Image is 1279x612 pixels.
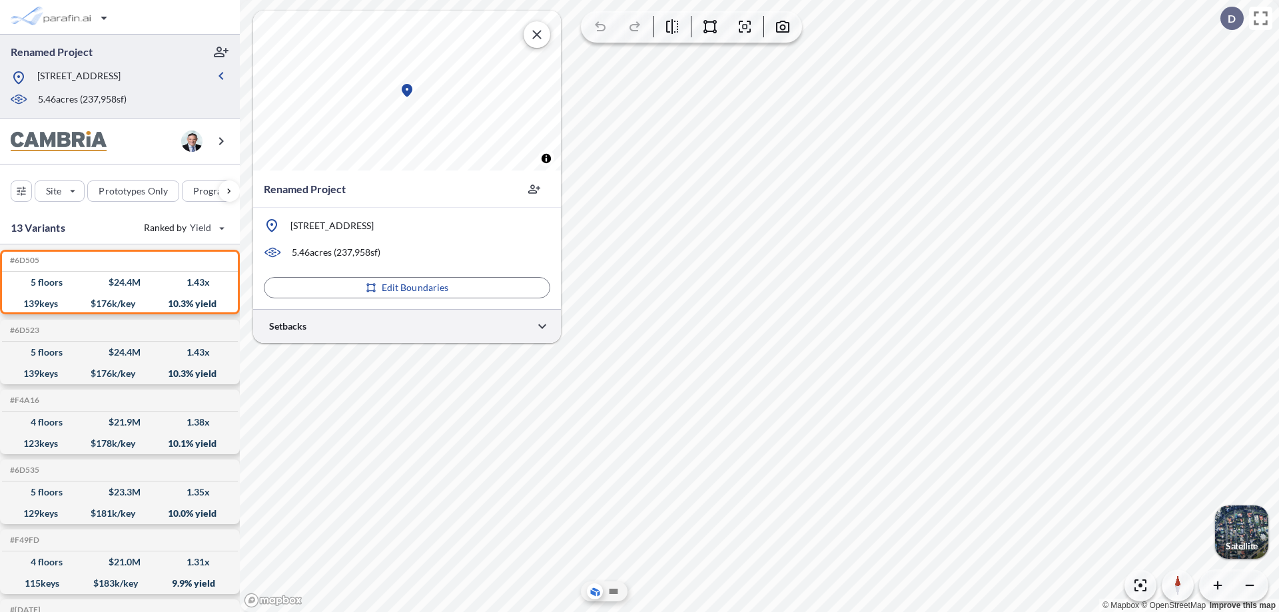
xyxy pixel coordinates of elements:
[181,131,203,152] img: user logo
[399,83,415,99] div: Map marker
[11,45,93,59] p: Renamed Project
[587,583,603,599] button: Aerial View
[11,131,107,152] img: BrandImage
[133,217,233,238] button: Ranked by Yield
[1228,13,1236,25] p: D
[11,220,65,236] p: 13 Variants
[606,583,622,599] button: Site Plan
[7,326,39,335] h5: Click to copy the code
[538,151,554,166] button: Toggle attribution
[193,184,230,198] p: Program
[264,181,346,197] p: Renamed Project
[382,281,449,294] p: Edit Boundaries
[1102,601,1139,610] a: Mapbox
[244,593,302,608] a: Mapbox homepage
[1210,601,1276,610] a: Improve this map
[7,535,39,545] h5: Click to copy the code
[1215,505,1268,559] button: Switcher ImageSatellite
[99,184,168,198] p: Prototypes Only
[37,69,121,86] p: [STREET_ADDRESS]
[1215,505,1268,559] img: Switcher Image
[38,93,127,107] p: 5.46 acres ( 237,958 sf)
[7,396,39,405] h5: Click to copy the code
[7,256,39,265] h5: Click to copy the code
[35,180,85,202] button: Site
[264,277,550,298] button: Edit Boundaries
[46,184,61,198] p: Site
[290,219,374,232] p: [STREET_ADDRESS]
[1141,601,1206,610] a: OpenStreetMap
[542,151,550,166] span: Toggle attribution
[7,465,39,475] h5: Click to copy the code
[253,11,561,170] canvas: Map
[292,246,380,259] p: 5.46 acres ( 237,958 sf)
[87,180,179,202] button: Prototypes Only
[190,221,212,234] span: Yield
[1226,541,1258,551] p: Satellite
[182,180,254,202] button: Program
